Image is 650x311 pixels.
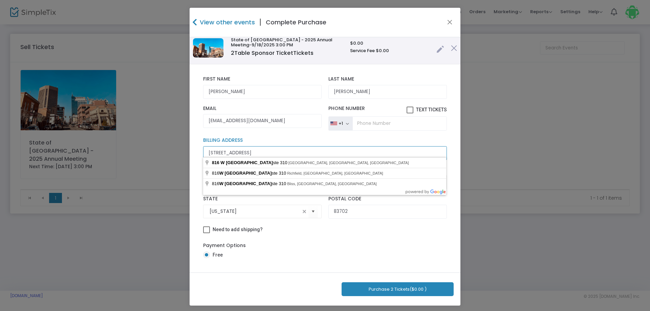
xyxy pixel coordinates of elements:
button: Close [446,18,454,27]
span: Free [210,251,223,259]
label: Postal Code [328,196,447,202]
label: Phone Number [328,106,447,114]
span: Text Tickets [416,107,447,112]
button: Purchase 2 Tickets($0.00 ) [342,282,454,296]
input: Last Name [328,85,447,99]
span: [GEOGRAPHIC_DATA], [GEOGRAPHIC_DATA], [GEOGRAPHIC_DATA] [288,161,409,165]
span: W [GEOGRAPHIC_DATA] [219,181,272,186]
h4: Complete Purchase [266,18,326,27]
div: +1 [339,121,343,126]
span: clear [300,207,308,216]
input: Select State [210,208,300,215]
img: cross.png [451,45,457,51]
span: W [GEOGRAPHIC_DATA] [220,160,273,165]
label: First Name [203,76,322,82]
h6: State of [GEOGRAPHIC_DATA] - 2025 Annual Meeting [231,37,343,48]
span: 2 [231,49,234,57]
img: IMG2277.jpeg [193,38,223,58]
span: Richfield, [GEOGRAPHIC_DATA], [GEOGRAPHIC_DATA] [287,171,383,175]
button: Select [308,204,318,218]
span: 816 ste 310 [212,171,287,176]
span: Tickets [293,49,313,57]
span: Table Sponsor Ticket [231,49,313,57]
label: Last Name [328,76,447,82]
button: +1 [328,116,352,131]
h6: $0.00 [350,41,430,46]
label: State [203,196,322,202]
span: Bliss, [GEOGRAPHIC_DATA], [GEOGRAPHIC_DATA] [287,182,376,186]
input: Postal Code [328,205,447,219]
span: 816 [212,160,219,165]
label: Email [203,106,322,112]
span: W [GEOGRAPHIC_DATA] [219,171,272,176]
label: Billing Address [203,137,447,143]
h6: Service Fee $0.00 [350,48,430,53]
input: Email [203,114,322,128]
input: First Name [203,85,322,99]
span: 816 ste 310 [212,181,287,186]
span: ste 310 [212,160,288,165]
span: | [255,16,266,28]
h4: View other events [198,18,255,27]
input: Phone Number [352,116,447,131]
label: Payment Options [203,242,246,249]
input: Billing Address [203,146,447,160]
span: Need to add shipping? [213,227,263,232]
span: -9/18/2025 3:00 PM [249,42,293,48]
